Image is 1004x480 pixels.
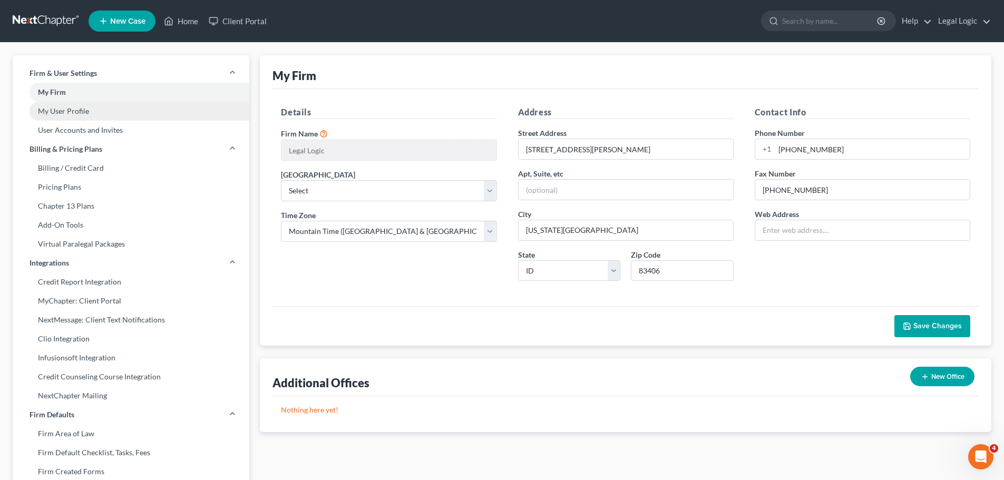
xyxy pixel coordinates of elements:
div: My Firm [272,68,316,83]
iframe: Intercom live chat [968,444,993,469]
input: Enter fax... [755,180,970,200]
a: My Firm [13,83,249,102]
h5: Details [281,106,496,119]
a: Clio Integration [13,329,249,348]
a: Chapter 13 Plans [13,197,249,215]
label: City [518,209,531,220]
a: Add-On Tools [13,215,249,234]
a: NextMessage: Client Text Notifications [13,310,249,329]
label: Apt, Suite, etc [518,168,563,179]
label: Zip Code [631,249,660,260]
div: Additional Offices [272,375,369,390]
input: XXXXX [631,260,734,281]
a: Firm Defaults [13,405,249,424]
input: Enter web address.... [755,220,970,240]
input: Enter phone... [775,139,970,159]
a: MyChapter: Client Portal [13,291,249,310]
input: (optional) [519,180,733,200]
span: Save Changes [913,321,962,330]
a: Billing / Credit Card [13,159,249,178]
span: Firm Defaults [30,409,74,420]
a: Firm Area of Law [13,424,249,443]
a: Firm Default Checklist, Tasks, Fees [13,443,249,462]
a: Legal Logic [933,12,991,31]
a: Pricing Plans [13,178,249,197]
a: Integrations [13,253,249,272]
label: Time Zone [281,210,316,221]
span: Integrations [30,258,69,268]
a: Help [896,12,932,31]
label: Web Address [755,209,799,220]
span: Firm Name [281,129,318,138]
button: New Office [910,367,974,386]
span: New Case [110,17,145,25]
a: User Accounts and Invites [13,121,249,140]
a: Credit Counseling Course Integration [13,367,249,386]
a: Billing & Pricing Plans [13,140,249,159]
span: Billing & Pricing Plans [30,144,102,154]
label: [GEOGRAPHIC_DATA] [281,169,355,180]
button: Save Changes [894,315,970,337]
a: Client Portal [203,12,272,31]
p: Nothing here yet! [281,405,970,415]
input: Enter address... [519,139,733,159]
label: Fax Number [755,168,796,179]
label: Phone Number [755,128,805,139]
input: Search by name... [782,11,879,31]
a: Virtual Paralegal Packages [13,234,249,253]
input: Enter name... [281,140,496,160]
label: Street Address [518,128,567,139]
a: Firm & User Settings [13,64,249,83]
input: Enter city... [519,220,733,240]
a: My User Profile [13,102,249,121]
a: Home [159,12,203,31]
h5: Contact Info [755,106,970,119]
label: State [518,249,535,260]
a: Credit Report Integration [13,272,249,291]
span: Firm & User Settings [30,68,97,79]
a: Infusionsoft Integration [13,348,249,367]
h5: Address [518,106,734,119]
span: 4 [990,444,998,453]
a: NextChapter Mailing [13,386,249,405]
div: +1 [755,139,775,159]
